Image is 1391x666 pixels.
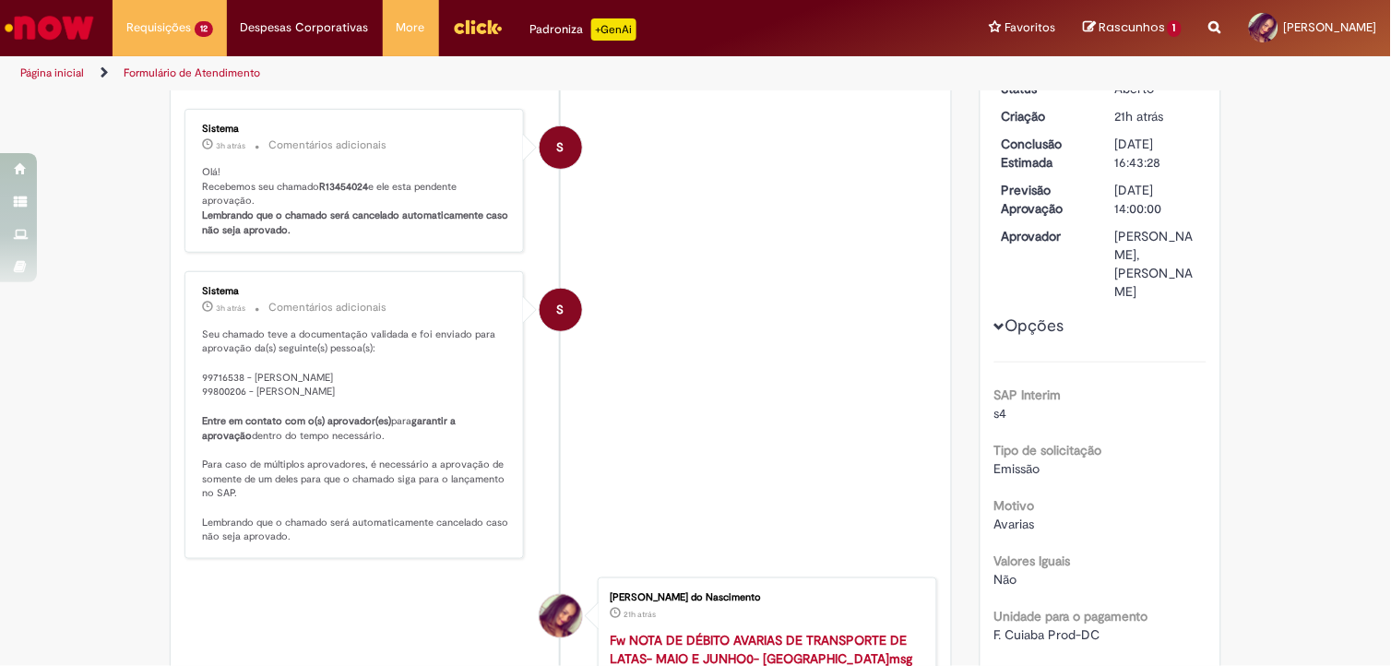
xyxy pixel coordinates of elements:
a: Página inicial [20,65,84,80]
div: [PERSON_NAME], [PERSON_NAME] [1114,227,1200,301]
a: Formulário de Atendimento [124,65,260,80]
dt: Criação [988,107,1101,125]
small: Comentários adicionais [268,137,386,153]
span: Favoritos [1005,18,1055,37]
img: click_logo_yellow_360x200.png [453,13,503,41]
div: 27/08/2025 17:43:23 [1114,107,1200,125]
span: 21h atrás [1114,108,1163,125]
span: F. Cuiaba Prod-DC [994,626,1100,643]
div: Sistema [202,124,509,135]
dt: Previsão Aprovação [988,181,1101,218]
b: Motivo [994,497,1035,514]
div: [DATE] 16:43:28 [1114,135,1200,172]
time: 28/08/2025 12:18:57 [216,140,245,151]
a: Rascunhos [1083,19,1182,37]
span: [PERSON_NAME] [1284,19,1377,35]
div: Bianca Domingas do Nascimento [540,595,582,637]
b: R13454024 [319,180,368,194]
b: SAP Interim [994,387,1062,403]
p: Seu chamado teve a documentação validada e foi enviado para aprovação da(s) seguinte(s) pessoa(s)... [202,327,509,545]
b: Unidade para o pagamento [994,608,1148,624]
span: More [397,18,425,37]
b: garantir a aprovação [202,414,458,443]
p: +GenAi [591,18,636,41]
div: System [540,289,582,331]
div: [PERSON_NAME] do Nascimento [611,592,918,603]
span: 1 [1168,20,1182,37]
b: Valores Iguais [994,553,1071,569]
b: Lembrando que o chamado será cancelado automaticamente caso não seja aprovado. [202,208,511,237]
div: Padroniza [530,18,636,41]
span: S [557,125,565,170]
span: Avarias [994,516,1035,532]
div: [DATE] 14:00:00 [1114,181,1200,218]
span: Emissão [994,460,1040,477]
b: Entre em contato com o(s) aprovador(es) [202,414,391,428]
div: Sistema [202,286,509,297]
img: ServiceNow [2,9,97,46]
span: 12 [195,21,213,37]
b: Tipo de solicitação [994,442,1102,458]
p: Olá! Recebemos seu chamado e ele esta pendente aprovação. [202,165,509,238]
span: Despesas Corporativas [241,18,369,37]
span: s4 [994,405,1007,422]
dt: Conclusão Estimada [988,135,1101,172]
span: 21h atrás [624,609,657,620]
span: S [557,288,565,332]
dt: Aprovador [988,227,1101,245]
time: 28/08/2025 12:18:47 [216,303,245,314]
span: Não [994,571,1017,588]
span: 3h atrás [216,303,245,314]
time: 27/08/2025 17:43:47 [624,609,657,620]
span: Requisições [126,18,191,37]
span: 3h atrás [216,140,245,151]
small: Comentários adicionais [268,300,386,315]
div: System [540,126,582,169]
span: Rascunhos [1099,18,1165,36]
ul: Trilhas de página [14,56,913,90]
